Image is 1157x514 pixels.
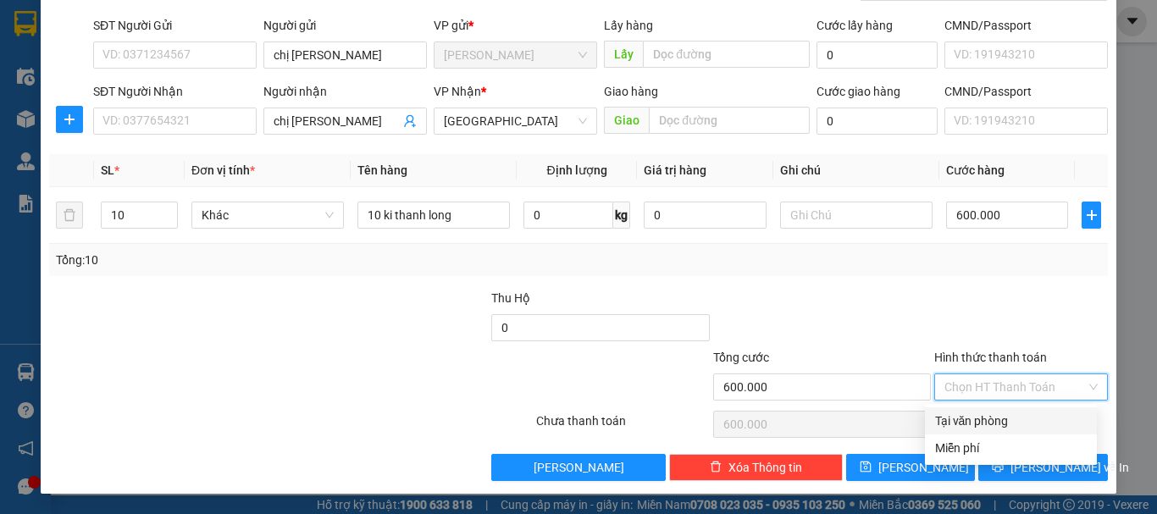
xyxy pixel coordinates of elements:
[56,202,83,229] button: delete
[992,461,1004,474] span: printer
[710,461,722,474] span: delete
[944,16,1108,35] div: CMND/Passport
[444,108,587,134] span: Đà Lạt
[935,439,1087,457] div: Miễn phí
[444,42,587,68] span: Phan Thiết
[491,291,530,305] span: Thu Hộ
[14,14,150,53] div: [PERSON_NAME]
[817,41,938,69] input: Cước lấy hàng
[162,53,334,73] div: mai dung ht
[56,106,83,133] button: plus
[534,458,624,477] span: [PERSON_NAME]
[935,412,1087,430] div: Tại văn phòng
[978,454,1108,481] button: printer[PERSON_NAME] và In
[202,202,334,228] span: Khác
[546,163,606,177] span: Định lượng
[57,113,82,126] span: plus
[101,163,114,177] span: SL
[604,19,653,32] span: Lấy hàng
[728,458,802,477] span: Xóa Thông tin
[946,163,1005,177] span: Cước hàng
[934,351,1047,364] label: Hình thức thanh toán
[1082,202,1101,229] button: plus
[434,85,481,98] span: VP Nhận
[817,19,893,32] label: Cước lấy hàng
[644,163,706,177] span: Giá trị hàng
[93,16,257,35] div: SĐT Người Gửi
[162,14,202,32] span: Nhận:
[14,14,41,32] span: Gửi:
[773,154,939,187] th: Ghi chú
[14,53,150,93] div: hs [PERSON_NAME]
[780,202,933,229] input: Ghi Chú
[878,458,969,477] span: [PERSON_NAME]
[944,82,1108,101] div: CMND/Passport
[162,106,186,124] span: DĐ:
[263,16,427,35] div: Người gửi
[403,114,417,128] span: user-add
[434,16,597,35] div: VP gửi
[604,41,643,68] span: Lấy
[186,97,249,126] span: cxmh
[846,454,976,481] button: save[PERSON_NAME]
[56,251,448,269] div: Tổng: 10
[93,82,257,101] div: SĐT Người Nhận
[649,107,810,134] input: Dọc đường
[643,41,810,68] input: Dọc đường
[191,163,255,177] span: Đơn vị tính
[1010,458,1129,477] span: [PERSON_NAME] và In
[162,14,334,53] div: [GEOGRAPHIC_DATA]
[491,454,665,481] button: [PERSON_NAME]
[263,82,427,101] div: Người nhận
[817,85,900,98] label: Cước giao hàng
[713,351,769,364] span: Tổng cước
[613,202,630,229] span: kg
[604,85,658,98] span: Giao hàng
[860,461,872,474] span: save
[357,202,510,229] input: VD: Bàn, Ghế
[644,202,766,229] input: 0
[604,107,649,134] span: Giao
[669,454,843,481] button: deleteXóa Thông tin
[357,163,407,177] span: Tên hàng
[817,108,938,135] input: Cước giao hàng
[534,412,711,441] div: Chưa thanh toán
[162,73,334,97] div: 0397458361
[1082,208,1100,222] span: plus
